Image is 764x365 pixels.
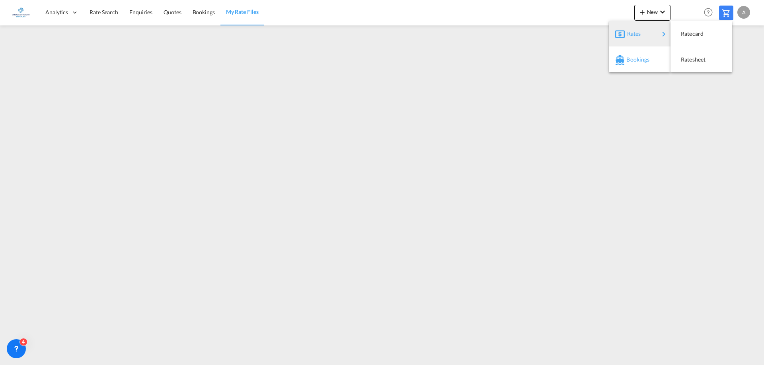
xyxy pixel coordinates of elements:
button: Bookings [609,46,670,72]
div: Bookings [615,50,664,70]
span: Rates [627,26,637,42]
span: Bookings [626,52,635,68]
iframe: Chat [6,323,34,353]
md-icon: icon-chevron-right [659,29,668,39]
